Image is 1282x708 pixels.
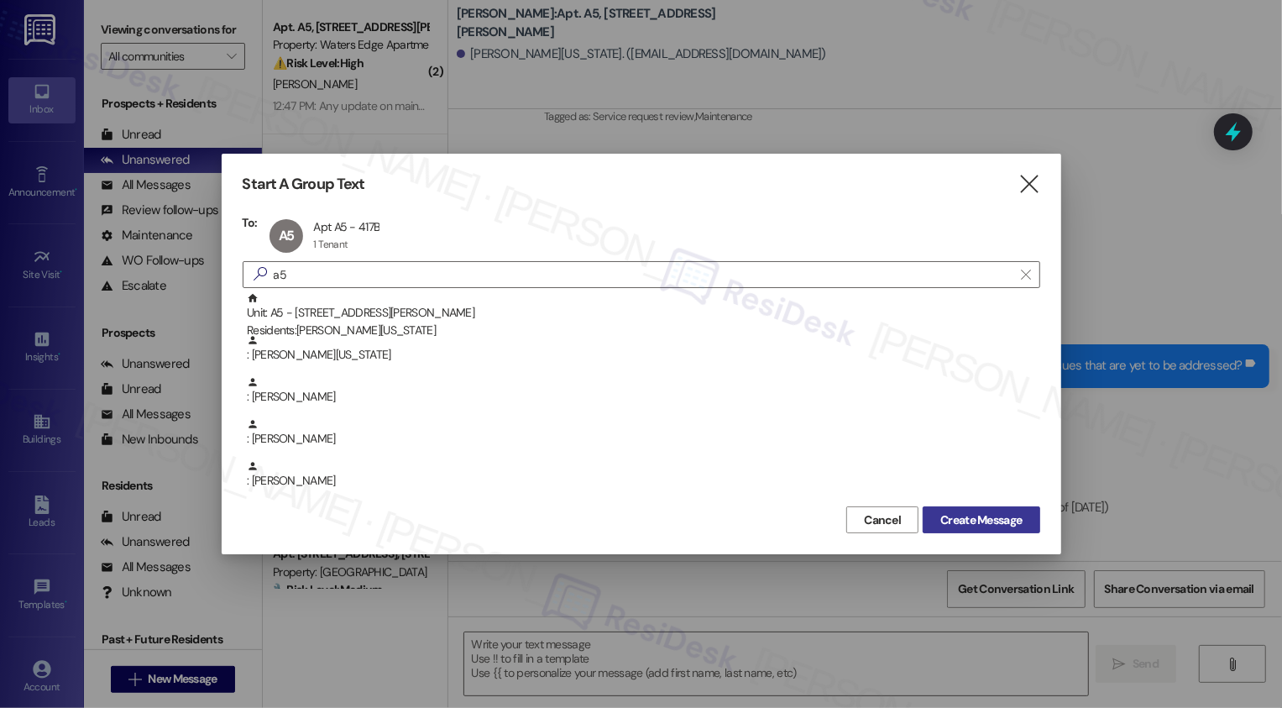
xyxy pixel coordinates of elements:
button: Create Message [923,506,1039,533]
div: : [PERSON_NAME] [243,376,1040,418]
div: : [PERSON_NAME] [247,376,1040,406]
div: Unit: A5 - [STREET_ADDRESS][PERSON_NAME]Residents:[PERSON_NAME][US_STATE] [243,292,1040,334]
i:  [1021,268,1030,281]
div: : [PERSON_NAME][US_STATE] [243,334,1040,376]
span: Create Message [940,511,1022,529]
div: Apt A5 - 417B [313,219,379,234]
div: Residents: [PERSON_NAME][US_STATE] [247,322,1040,339]
div: : [PERSON_NAME] [247,418,1040,448]
div: 1 Tenant [313,238,348,251]
div: : [PERSON_NAME] [247,460,1040,490]
div: Unit: A5 - [STREET_ADDRESS][PERSON_NAME] [247,292,1040,340]
button: Clear text [1013,262,1039,287]
h3: To: [243,215,258,230]
i:  [1018,176,1040,193]
div: : [PERSON_NAME] [243,418,1040,460]
i:  [247,265,274,283]
input: Search for any contact or apartment [274,263,1013,286]
span: Cancel [864,511,901,529]
div: : [PERSON_NAME] [243,460,1040,502]
button: Cancel [846,506,918,533]
div: : [PERSON_NAME][US_STATE] [247,334,1040,364]
h3: Start A Group Text [243,175,365,194]
span: A5 [279,227,294,244]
